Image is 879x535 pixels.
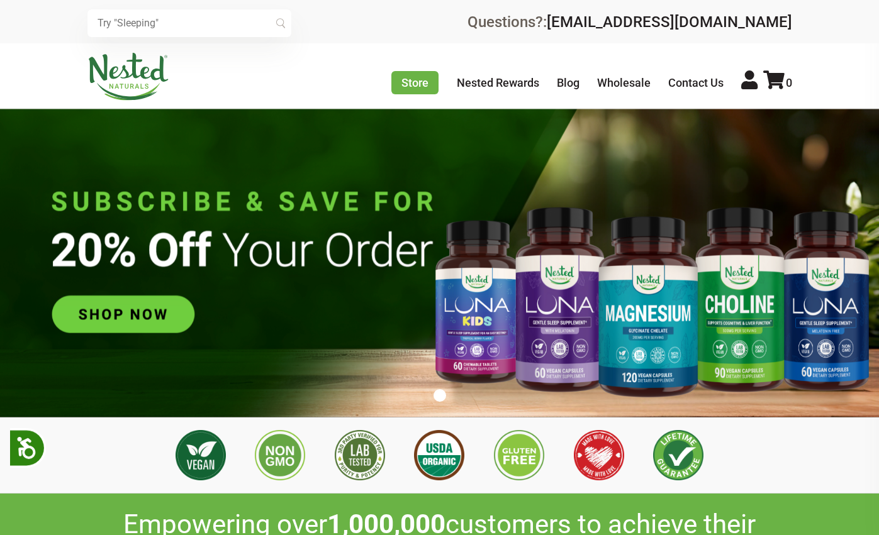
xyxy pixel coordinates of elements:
a: [EMAIL_ADDRESS][DOMAIN_NAME] [547,13,792,31]
a: Nested Rewards [457,76,539,89]
img: 3rd Party Lab Tested [335,430,385,480]
a: Contact Us [668,76,724,89]
button: 1 of 1 [434,389,446,402]
img: Gluten Free [494,430,544,480]
a: 0 [763,76,792,89]
img: Made with Love [574,430,624,480]
input: Try "Sleeping" [87,9,291,37]
a: Store [391,71,439,94]
img: Non GMO [255,430,305,480]
a: Wholesale [597,76,651,89]
a: Blog [557,76,579,89]
div: Questions?: [467,14,792,30]
img: Nested Naturals [87,53,169,101]
img: Vegan [176,430,226,480]
img: Lifetime Guarantee [653,430,703,480]
span: 0 [786,76,792,89]
img: USDA Organic [414,430,464,480]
